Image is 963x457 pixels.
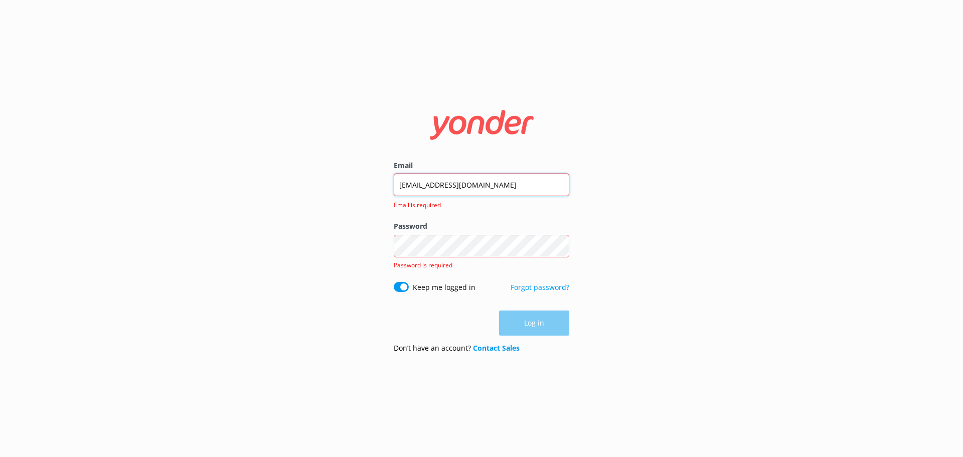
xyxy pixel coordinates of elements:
[394,221,569,232] label: Password
[394,200,563,210] span: Email is required
[511,282,569,292] a: Forgot password?
[549,236,569,256] button: Show password
[394,174,569,196] input: user@emailaddress.com
[394,160,569,171] label: Email
[473,343,520,353] a: Contact Sales
[394,343,520,354] p: Don’t have an account?
[394,261,452,269] span: Password is required
[413,282,475,293] label: Keep me logged in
